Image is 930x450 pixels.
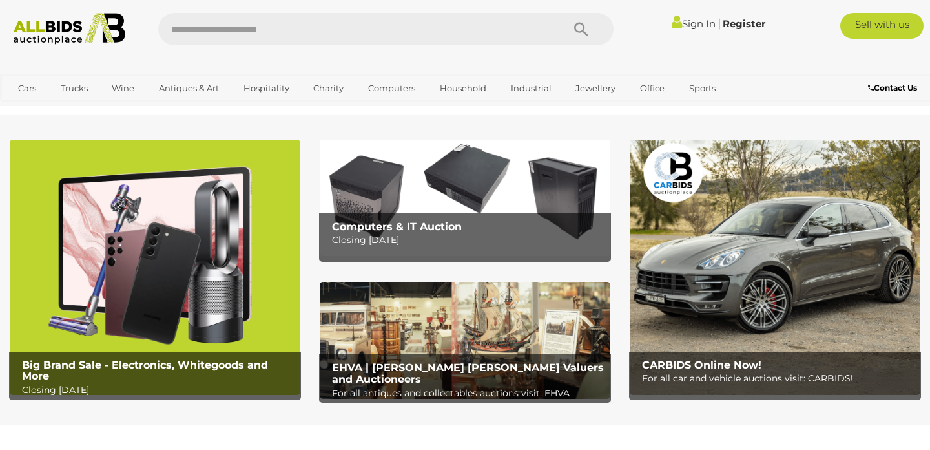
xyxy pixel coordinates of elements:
[672,17,716,30] a: Sign In
[630,140,920,394] img: CARBIDS Online Now!
[868,83,917,92] b: Contact Us
[332,385,604,402] p: For all antiques and collectables auctions visit: EHVA
[305,78,352,99] a: Charity
[10,140,300,394] a: Big Brand Sale - Electronics, Whitegoods and More Big Brand Sale - Electronics, Whitegoods and Mo...
[320,140,610,256] a: Computers & IT Auction Computers & IT Auction Closing [DATE]
[431,78,495,99] a: Household
[642,370,914,387] p: For all car and vehicle auctions visit: CARBIDS!
[320,282,610,398] img: EHVA | Evans Hastings Valuers and Auctioneers
[103,78,143,99] a: Wine
[332,220,462,233] b: Computers & IT Auction
[10,140,300,394] img: Big Brand Sale - Electronics, Whitegoods and More
[840,13,924,39] a: Sell with us
[549,13,614,45] button: Search
[22,382,294,398] p: Closing [DATE]
[632,78,673,99] a: Office
[235,78,298,99] a: Hospitality
[22,359,268,383] b: Big Brand Sale - Electronics, Whitegoods and More
[52,78,96,99] a: Trucks
[320,282,610,398] a: EHVA | Evans Hastings Valuers and Auctioneers EHVA | [PERSON_NAME] [PERSON_NAME] Valuers and Auct...
[320,140,610,256] img: Computers & IT Auction
[723,17,765,30] a: Register
[7,13,132,45] img: Allbids.com.au
[567,78,624,99] a: Jewellery
[681,78,724,99] a: Sports
[642,359,761,371] b: CARBIDS Online Now!
[150,78,227,99] a: Antiques & Art
[718,16,721,30] span: |
[630,140,920,394] a: CARBIDS Online Now! CARBIDS Online Now! For all car and vehicle auctions visit: CARBIDS!
[332,232,604,248] p: Closing [DATE]
[10,99,118,120] a: [GEOGRAPHIC_DATA]
[502,78,560,99] a: Industrial
[332,361,604,385] b: EHVA | [PERSON_NAME] [PERSON_NAME] Valuers and Auctioneers
[868,81,920,95] a: Contact Us
[10,78,45,99] a: Cars
[360,78,424,99] a: Computers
